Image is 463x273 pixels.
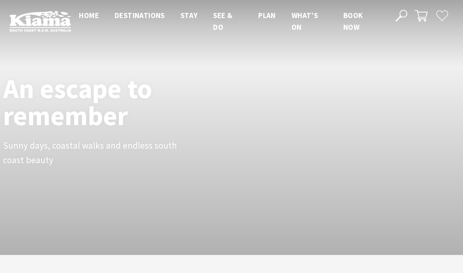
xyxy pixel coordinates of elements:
nav: Main Menu [71,9,386,33]
span: Book now [343,11,363,32]
span: What’s On [292,11,318,32]
span: See & Do [213,11,232,32]
img: Kiama Logo [9,11,71,32]
span: Destinations [115,11,165,20]
span: Plan [258,11,276,20]
p: Sunny days, coastal walks and endless south coast beauty [3,139,180,167]
h1: An escape to remember [3,75,219,129]
span: Stay [180,11,198,20]
span: Home [79,11,99,20]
